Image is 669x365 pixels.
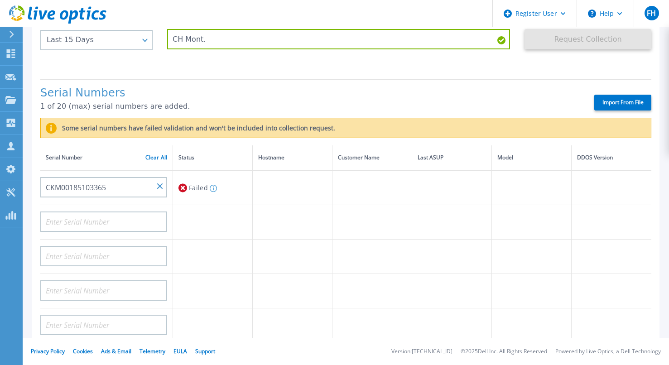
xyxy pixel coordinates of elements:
[40,87,578,100] h1: Serial Numbers
[461,349,547,355] li: © 2025 Dell Inc. All Rights Reserved
[40,177,167,197] input: Enter Serial Number
[47,36,136,44] div: Last 15 Days
[46,153,167,163] div: Serial Number
[412,145,492,170] th: Last ASUP
[167,29,510,49] input: Enter Project Name
[332,145,412,170] th: Customer Name
[253,145,332,170] th: Hostname
[178,179,247,196] div: Failed
[101,347,131,355] a: Ads & Email
[173,347,187,355] a: EULA
[492,145,572,170] th: Model
[647,10,656,17] span: FH
[195,347,215,355] a: Support
[525,29,651,49] button: Request Collection
[40,246,167,266] input: Enter Serial Number
[40,315,167,335] input: Enter Serial Number
[73,347,93,355] a: Cookies
[40,211,167,232] input: Enter Serial Number
[594,95,651,110] label: Import From File
[57,125,335,132] label: Some serial numbers have failed validation and won't be included into collection request.
[31,347,65,355] a: Privacy Policy
[391,349,452,355] li: Version: [TECHNICAL_ID]
[572,145,651,170] th: DDOS Version
[173,145,253,170] th: Status
[40,280,167,301] input: Enter Serial Number
[145,154,167,161] a: Clear All
[40,102,578,110] p: 1 of 20 (max) serial numbers are added.
[140,347,165,355] a: Telemetry
[555,349,661,355] li: Powered by Live Optics, a Dell Technology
